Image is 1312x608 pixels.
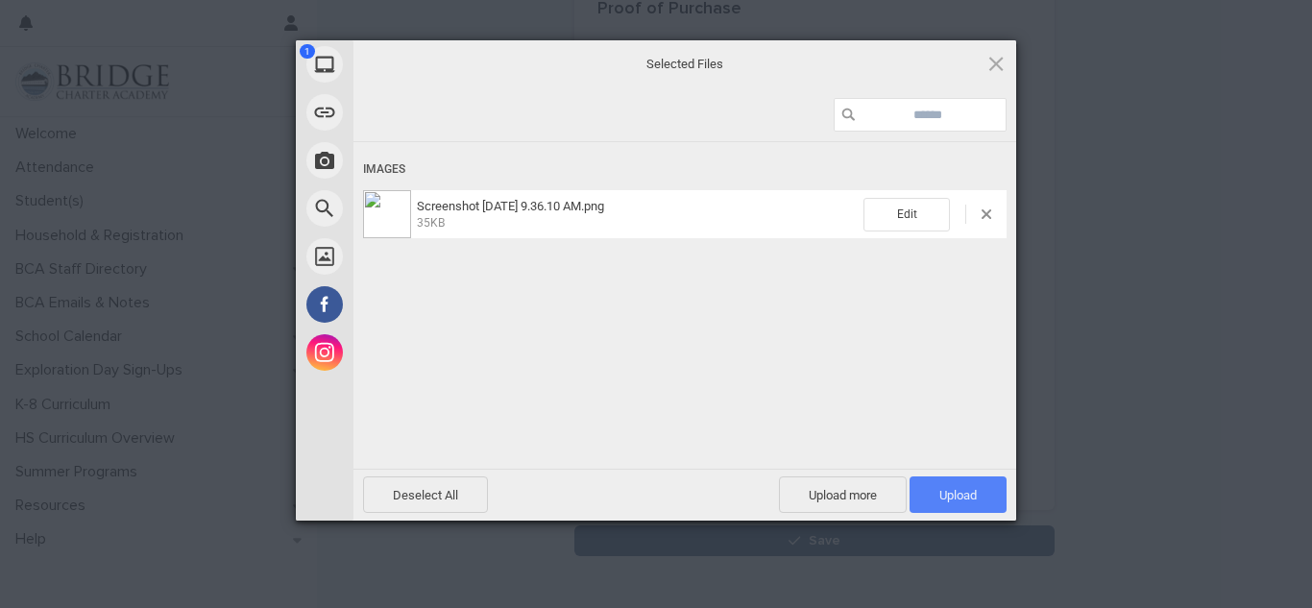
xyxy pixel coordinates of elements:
span: Screenshot [DATE] 9.36.10 AM.png [417,199,604,213]
span: Screenshot 2025-09-17 9.36.10 AM.png [411,199,863,231]
div: Take Photo [296,136,526,184]
span: Upload [910,476,1007,513]
span: Selected Files [493,55,877,72]
span: 1 [300,44,315,59]
span: 35KB [417,216,445,230]
div: Instagram [296,328,526,377]
span: Click here or hit ESC to close picker [985,53,1007,74]
div: My Device [296,40,526,88]
span: Edit [863,198,950,231]
img: 7a7bc1d9-746a-4d61-8b78-6b8b32aa0ac0 [363,190,411,238]
div: Link (URL) [296,88,526,136]
span: Upload [939,488,977,502]
div: Unsplash [296,232,526,280]
div: Facebook [296,280,526,328]
span: Upload more [779,476,907,513]
div: Web Search [296,184,526,232]
span: Deselect All [363,476,488,513]
div: Images [363,152,1007,187]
